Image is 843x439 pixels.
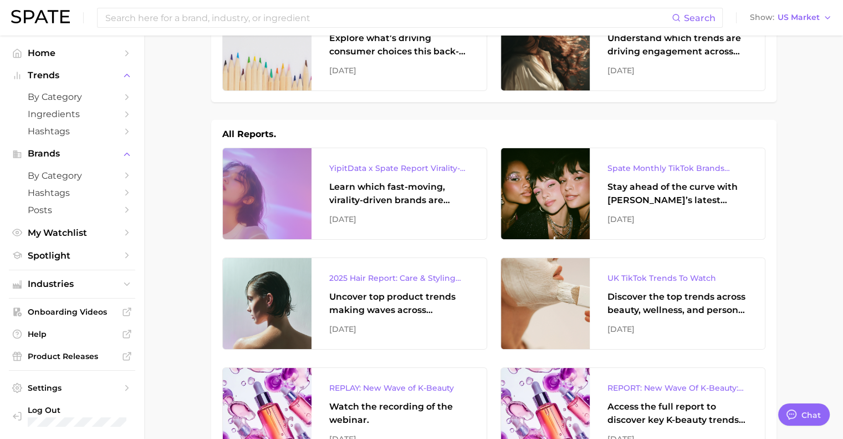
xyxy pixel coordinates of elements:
a: Hashtags [9,123,135,140]
span: Help [28,329,116,339]
a: My Watchlist [9,224,135,241]
a: Spate Monthly TikTok Brands TrackerStay ahead of the curve with [PERSON_NAME]’s latest monthly tr... [500,148,765,240]
span: Hashtags [28,188,116,198]
a: Settings [9,380,135,396]
div: Uncover top product trends making waves across platforms — along with key insights into benefits,... [329,290,469,317]
h1: All Reports. [222,128,276,141]
span: by Category [28,92,116,102]
a: 2025 Hair Report: Care & Styling ProductsUncover top product trends making waves across platforms... [222,258,487,350]
a: by Category [9,88,135,105]
span: by Category [28,170,116,181]
a: Ingredients [9,105,135,123]
span: Spotlight [28,250,116,261]
div: [DATE] [607,322,747,336]
span: My Watchlist [28,228,116,238]
div: Learn which fast-moving, virality-driven brands are leading the pack, the risks of viral growth, ... [329,180,469,207]
a: Hashtags [9,184,135,201]
a: Log out. Currently logged in with e-mail ltal@gattefossecorp.com. [9,402,135,430]
img: SPATE [11,10,70,23]
span: Hashtags [28,126,116,137]
div: Stay ahead of the curve with [PERSON_NAME]’s latest monthly tracker, spotlighting the fastest-gro... [607,180,747,207]
div: Spate Monthly TikTok Brands Tracker [607,162,747,175]
div: YipitData x Spate Report Virality-Driven Brands Are Taking a Slice of the Beauty Pie [329,162,469,175]
div: Discover the top trends across beauty, wellness, and personal care on TikTok [GEOGRAPHIC_DATA]. [607,290,747,317]
div: Watch the recording of the webinar. [329,400,469,427]
span: Industries [28,279,116,289]
a: Posts [9,201,135,219]
span: Home [28,48,116,58]
span: Ingredients [28,109,116,119]
div: 2025 Hair Report: Care & Styling Products [329,271,469,285]
div: REPORT: New Wave Of K-Beauty: [GEOGRAPHIC_DATA]’s Trending Innovations In Skincare & Color Cosmetics [607,381,747,395]
span: Product Releases [28,351,116,361]
span: Brands [28,149,116,159]
button: Brands [9,145,135,162]
a: Spotlight [9,247,135,264]
a: Home [9,44,135,62]
span: Search [684,13,716,23]
span: Show [750,14,774,21]
input: Search here for a brand, industry, or ingredient [104,8,672,27]
div: [DATE] [329,64,469,77]
div: UK TikTok Trends To Watch [607,271,747,285]
div: Explore what’s driving consumer choices this back-to-school season From budget-friendly meals to ... [329,32,469,58]
button: Trends [9,67,135,84]
span: Settings [28,383,116,393]
div: [DATE] [329,213,469,226]
a: Onboarding Videos [9,304,135,320]
button: Industries [9,276,135,292]
span: US Market [778,14,820,21]
span: Trends [28,70,116,80]
div: [DATE] [607,64,747,77]
a: by Category [9,167,135,184]
a: YipitData x Spate Report Virality-Driven Brands Are Taking a Slice of the Beauty PieLearn which f... [222,148,487,240]
span: Onboarding Videos [28,307,116,317]
div: [DATE] [607,213,747,226]
div: REPLAY: New Wave of K-Beauty [329,381,469,395]
a: UK TikTok Trends To WatchDiscover the top trends across beauty, wellness, and personal care on Ti... [500,258,765,350]
button: ShowUS Market [747,11,835,25]
span: Posts [28,205,116,215]
span: Log Out [28,405,126,415]
div: Access the full report to discover key K-beauty trends influencing [DATE] beauty market [607,400,747,427]
a: Help [9,326,135,342]
div: Understand which trends are driving engagement across platforms in the skin, hair, makeup, and fr... [607,32,747,58]
div: [DATE] [329,322,469,336]
a: Product Releases [9,348,135,365]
